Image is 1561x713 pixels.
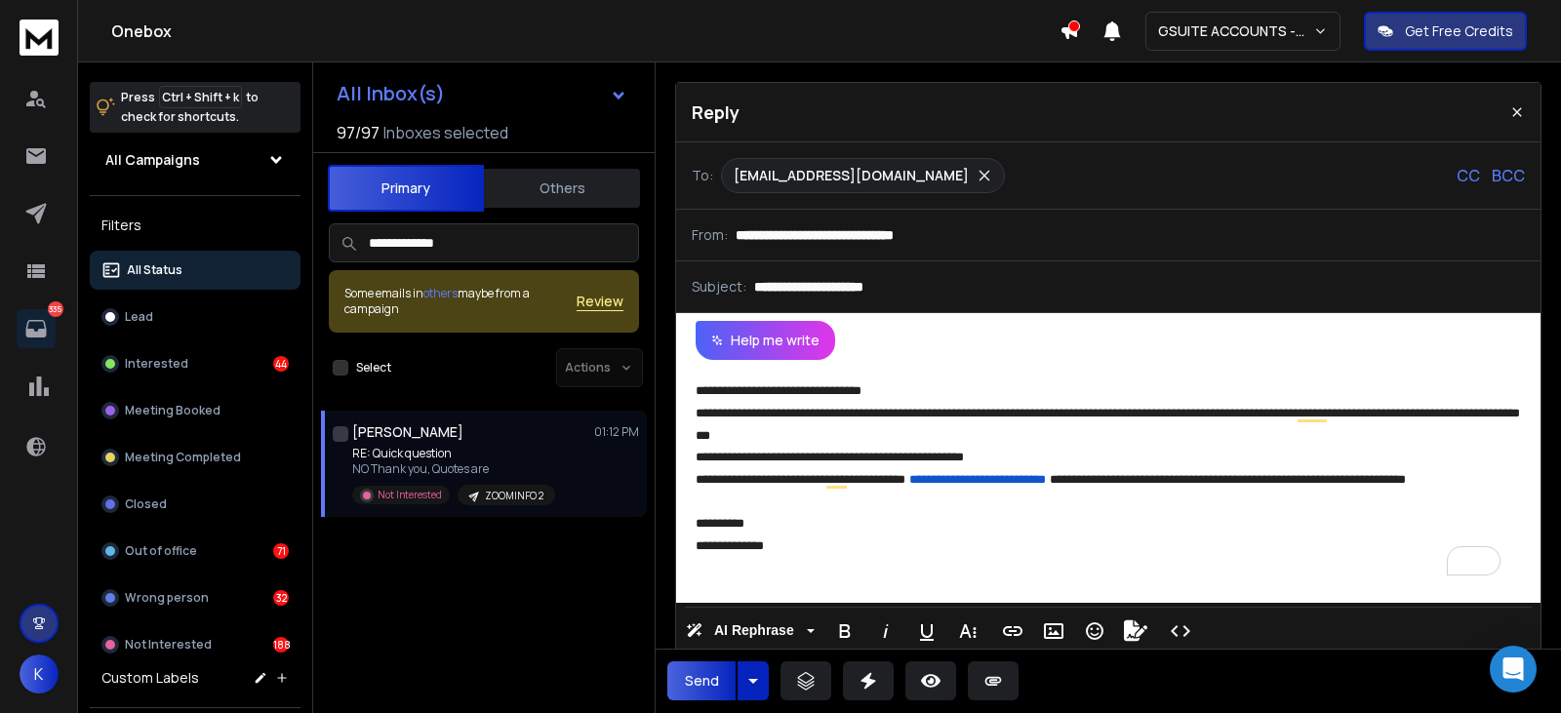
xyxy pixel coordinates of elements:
span: AI Rephrase [710,622,798,639]
button: Not Interested188 [90,625,300,664]
p: Closed [125,496,167,512]
p: Wrong person [125,590,209,606]
button: AI Rephrase [682,612,819,651]
p: From: [692,225,728,245]
div: 32 [273,590,289,606]
span: 97 / 97 [337,121,380,144]
p: Get Free Credits [1405,21,1513,41]
button: Code View [1162,612,1199,651]
p: All Status [127,262,182,278]
div: Open Intercom Messenger [1490,646,1537,693]
h3: Inboxes selected [383,121,508,144]
p: Interested [125,356,188,372]
button: More Text [949,612,986,651]
button: Primary [328,165,484,212]
button: All Status [90,251,300,290]
h3: Filters [90,212,300,239]
h1: [PERSON_NAME] [352,422,463,442]
p: Press to check for shortcuts. [121,88,259,127]
button: Lead [90,297,300,337]
button: Underline (Ctrl+U) [908,612,945,651]
button: All Inbox(s) [321,74,643,113]
p: Not Interested [125,637,212,653]
h1: Onebox [111,20,1060,43]
p: RE: Quick question [352,446,555,461]
p: GSUITE ACCOUNTS - NEW SET [1158,21,1313,41]
p: Lead [125,309,153,325]
button: Insert Image (Ctrl+P) [1035,612,1072,651]
div: 71 [273,543,289,559]
button: Signature [1117,612,1154,651]
h3: Custom Labels [101,668,199,688]
button: Italic (Ctrl+I) [867,612,904,651]
p: BCC [1492,164,1525,187]
p: Not Interested [378,488,442,502]
button: Review [577,292,623,311]
button: Send [667,661,736,700]
button: Meeting Completed [90,438,300,477]
button: K [20,654,59,693]
p: 01:12 PM [594,424,639,440]
button: Help me write [696,321,835,360]
div: To enrich screen reader interactions, please activate Accessibility in Grammarly extension settings [676,360,1541,603]
button: Interested44 [90,344,300,383]
p: Out of office [125,543,197,559]
div: 188 [273,637,289,653]
p: Reply [692,99,740,126]
p: Subject: [692,277,746,297]
img: logo [20,20,59,56]
button: Wrong person32 [90,578,300,617]
div: 44 [273,356,289,372]
label: Select [356,360,391,376]
span: Ctrl + Shift + k [159,86,242,108]
span: others [423,285,458,301]
p: CC [1457,164,1480,187]
button: All Campaigns [90,140,300,179]
button: Meeting Booked [90,391,300,430]
h1: All Inbox(s) [337,84,445,103]
button: Out of office71 [90,532,300,571]
button: Insert Link (Ctrl+K) [994,612,1031,651]
button: Get Free Credits [1364,12,1527,51]
button: Emoticons [1076,612,1113,651]
a: 335 [17,309,56,348]
p: [EMAIL_ADDRESS][DOMAIN_NAME] [734,166,969,185]
h1: All Campaigns [105,150,200,170]
button: Others [484,167,640,210]
p: NO Thank you, Quotes are [352,461,555,477]
p: To: [692,166,713,185]
p: Meeting Booked [125,403,220,418]
div: Some emails in maybe from a campaign [344,286,577,317]
p: ZOOMINFO 2 [485,489,543,503]
button: Closed [90,485,300,524]
p: 335 [48,301,63,317]
p: Meeting Completed [125,450,241,465]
